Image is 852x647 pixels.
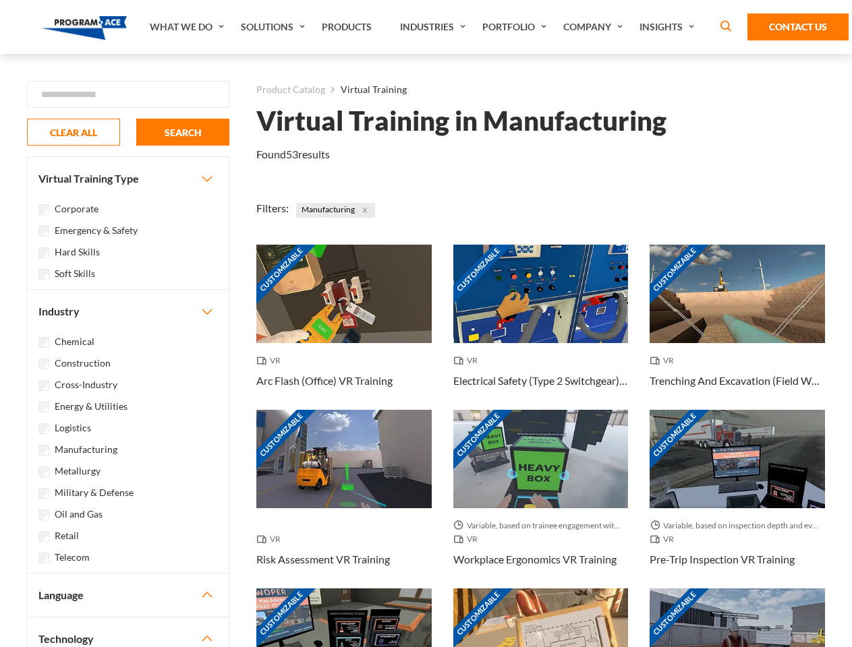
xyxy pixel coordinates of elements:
span: Variable, based on inspection depth and event interaction. [650,519,825,532]
input: Hard Skills [38,247,49,258]
a: Customizable Thumbnail - Pre-Trip Inspection VR Training Variable, based on inspection depth and ... [650,410,825,588]
button: CLEAR ALL [27,119,120,146]
label: Military & Defense [55,485,134,500]
input: Cross-Industry [38,380,49,391]
input: Metallurgy [38,466,49,477]
span: Variable, based on trainee engagement with exercises. [453,519,629,532]
em: 53 [286,148,298,160]
input: Telecom [38,553,49,563]
label: Construction [55,356,111,371]
a: Product Catalog [256,81,325,98]
label: Chemical [55,334,94,349]
a: Customizable Thumbnail - Electrical Safety (Type 2 Switchgear) VR Training VR Electrical Safety (... [453,245,629,410]
h3: Electrical Safety (Type 2 Switchgear) VR Training [453,373,629,389]
button: Industry [28,290,229,333]
a: Customizable Thumbnail - Arc Flash (Office) VR Training VR Arc Flash (Office) VR Training [256,245,432,410]
label: Emergency & Safety [55,223,138,238]
input: Oil and Gas [38,510,49,520]
span: VR [650,354,679,367]
label: Metallurgy [55,464,101,479]
a: Contact Us [747,13,849,40]
label: Energy & Utilities [55,399,127,414]
input: Military & Defense [38,488,49,499]
input: Retail [38,531,49,542]
span: VR [256,532,286,546]
label: Manufacturing [55,442,117,457]
span: Manufacturing [296,203,375,218]
h3: Risk Assessment VR Training [256,551,390,567]
h3: Trenching And Excavation (Field Work) VR Training [650,373,825,389]
label: Cross-Industry [55,377,117,392]
a: Customizable Thumbnail - Risk Assessment VR Training VR Risk Assessment VR Training [256,410,432,588]
span: VR [453,532,483,546]
img: Program-Ace [42,16,127,40]
li: Virtual Training [325,81,407,98]
label: Corporate [55,202,98,216]
span: VR [256,354,286,367]
a: Customizable Thumbnail - Trenching And Excavation (Field Work) VR Training VR Trenching And Excav... [650,245,825,410]
input: Emergency & Safety [38,226,49,237]
h1: Virtual Training in Manufacturing [256,109,666,133]
input: Chemical [38,337,49,348]
h3: Arc Flash (Office) VR Training [256,373,393,389]
label: Oil and Gas [55,507,103,522]
span: Filters: [256,202,289,214]
label: Logistics [55,421,91,435]
nav: breadcrumb [256,81,825,98]
input: Energy & Utilities [38,402,49,412]
button: Language [28,574,229,617]
input: Construction [38,359,49,369]
p: Found results [256,146,330,162]
label: Telecom [55,550,90,565]
input: Corporate [38,204,49,215]
span: VR [453,354,483,367]
label: Retail [55,528,79,543]
input: Manufacturing [38,445,49,456]
button: Virtual Training Type [28,157,229,200]
h3: Workplace Ergonomics VR Training [453,551,617,567]
input: Soft Skills [38,269,49,280]
a: Customizable Thumbnail - Workplace Ergonomics VR Training Variable, based on trainee engagement w... [453,410,629,588]
h3: Pre-Trip Inspection VR Training [650,551,795,567]
label: Hard Skills [55,245,100,259]
input: Logistics [38,423,49,434]
label: Soft Skills [55,266,95,281]
button: Close [358,203,372,218]
span: VR [650,532,679,546]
